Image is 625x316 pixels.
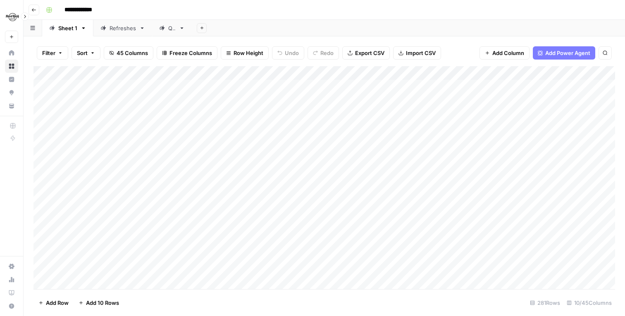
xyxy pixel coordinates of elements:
[72,46,100,60] button: Sort
[169,49,212,57] span: Freeze Columns
[46,299,69,307] span: Add Row
[42,20,93,36] a: Sheet 1
[5,73,18,86] a: Insights
[5,46,18,60] a: Home
[479,46,530,60] button: Add Column
[393,46,441,60] button: Import CSV
[74,296,124,309] button: Add 10 Rows
[5,99,18,113] a: Your Data
[5,273,18,286] a: Usage
[33,296,74,309] button: Add Row
[342,46,390,60] button: Export CSV
[42,49,55,57] span: Filter
[117,49,148,57] span: 45 Columns
[234,49,263,57] span: Row Height
[157,46,217,60] button: Freeze Columns
[110,24,136,32] div: Refreshes
[152,20,192,36] a: QA
[545,49,590,57] span: Add Power Agent
[5,86,18,99] a: Opportunities
[320,49,334,57] span: Redo
[492,49,524,57] span: Add Column
[58,24,77,32] div: Sheet 1
[93,20,152,36] a: Refreshes
[527,296,563,309] div: 281 Rows
[77,49,88,57] span: Sort
[355,49,384,57] span: Export CSV
[308,46,339,60] button: Redo
[533,46,595,60] button: Add Power Agent
[406,49,436,57] span: Import CSV
[37,46,68,60] button: Filter
[86,299,119,307] span: Add 10 Rows
[285,49,299,57] span: Undo
[563,296,615,309] div: 10/45 Columns
[168,24,176,32] div: QA
[5,286,18,299] a: Learning Hub
[5,299,18,313] button: Help + Support
[272,46,304,60] button: Undo
[5,7,18,27] button: Workspace: Hard Rock Digital
[104,46,153,60] button: 45 Columns
[221,46,269,60] button: Row Height
[5,10,20,24] img: Hard Rock Digital Logo
[5,260,18,273] a: Settings
[5,60,18,73] a: Browse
